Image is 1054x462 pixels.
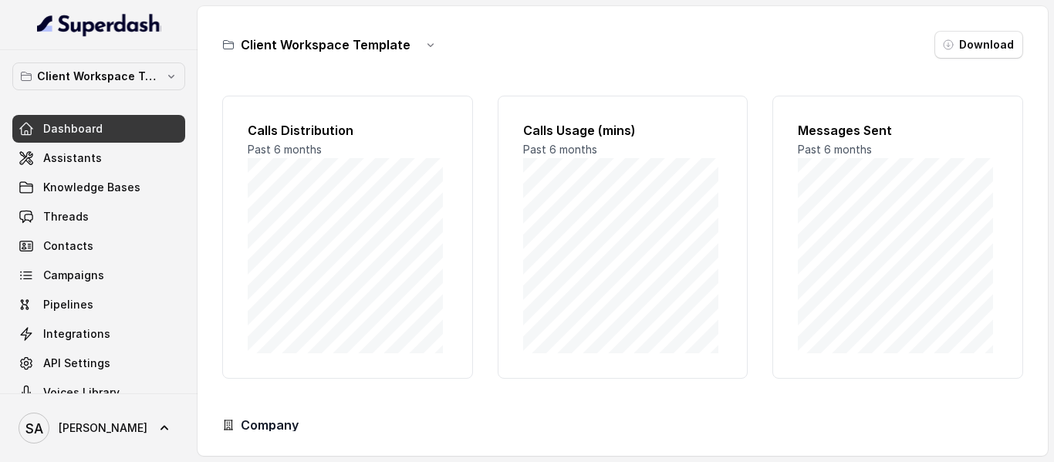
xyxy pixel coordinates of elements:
p: Client Workspace Template [37,67,160,86]
a: Voices Library [12,379,185,406]
a: API Settings [12,349,185,377]
span: Integrations [43,326,110,342]
span: [PERSON_NAME] [59,420,147,436]
a: Dashboard [12,115,185,143]
span: Voices Library [43,385,120,400]
button: Client Workspace Template [12,62,185,90]
button: Download [934,31,1023,59]
span: Assistants [43,150,102,166]
span: Knowledge Bases [43,180,140,195]
span: Threads [43,209,89,224]
span: API Settings [43,356,110,371]
span: Campaigns [43,268,104,283]
a: Knowledge Bases [12,174,185,201]
span: Dashboard [43,121,103,137]
a: Pipelines [12,291,185,319]
text: SA [25,420,43,437]
span: Past 6 months [523,143,597,156]
a: Contacts [12,232,185,260]
a: [PERSON_NAME] [12,406,185,450]
span: Contacts [43,238,93,254]
img: light.svg [37,12,161,37]
span: Pipelines [43,297,93,312]
h3: Company [241,416,299,434]
a: Campaigns [12,261,185,289]
a: Assistants [12,144,185,172]
span: Past 6 months [248,143,322,156]
h3: Client Workspace Template [241,35,410,54]
a: Integrations [12,320,185,348]
span: Past 6 months [798,143,872,156]
h2: Calls Usage (mins) [523,121,723,140]
h2: Calls Distribution [248,121,448,140]
h2: Messages Sent [798,121,998,140]
a: Threads [12,203,185,231]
